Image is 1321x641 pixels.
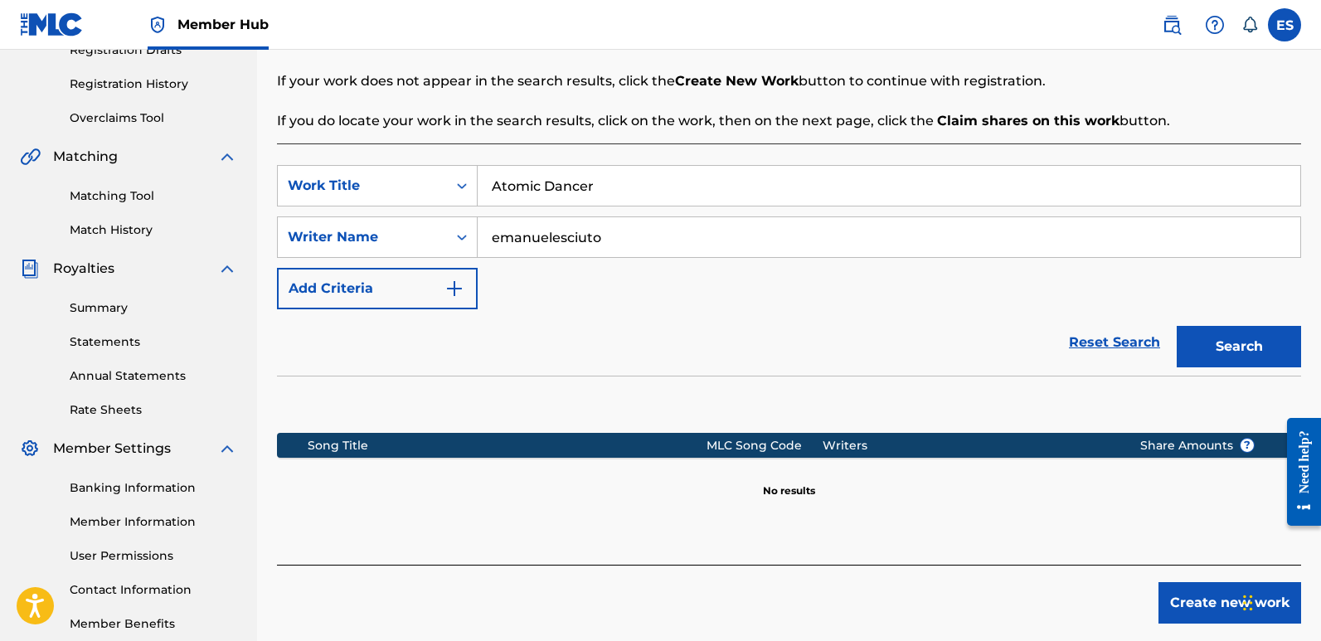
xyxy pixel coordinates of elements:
a: Match History [70,221,237,239]
a: Summary [70,299,237,317]
img: help [1205,15,1225,35]
a: Statements [70,333,237,351]
img: expand [217,439,237,459]
div: Work Title [288,176,437,196]
a: Contact Information [70,581,237,599]
a: User Permissions [70,547,237,565]
span: Share Amounts [1140,437,1255,454]
a: Registration History [70,75,237,93]
a: Reset Search [1061,324,1168,361]
div: Notifications [1241,17,1258,33]
a: Annual Statements [70,367,237,385]
img: 9d2ae6d4665cec9f34b9.svg [444,279,464,299]
p: No results [763,464,815,498]
strong: Create New Work [675,73,799,89]
img: Top Rightsholder [148,15,168,35]
div: Song Title [308,437,707,454]
img: search [1162,15,1182,35]
span: Matching [53,147,118,167]
img: Royalties [20,259,40,279]
img: MLC Logo [20,12,84,36]
a: Member Information [70,513,237,531]
button: Search [1177,326,1301,367]
strong: Claim shares on this work [937,113,1119,129]
img: expand [217,259,237,279]
div: MLC Song Code [707,437,823,454]
div: Writer Name [288,227,437,247]
span: Member Hub [177,15,269,34]
button: Add Criteria [277,268,478,309]
div: Writers [823,437,1115,454]
img: expand [217,147,237,167]
div: Chat-Widget [1238,561,1321,641]
span: Royalties [53,259,114,279]
span: ? [1241,439,1254,452]
form: Search Form [277,165,1301,376]
iframe: Resource Center [1275,405,1321,539]
a: Overclaims Tool [70,109,237,127]
iframe: Chat Widget [1238,561,1321,641]
a: Registration Drafts [70,41,237,59]
a: Banking Information [70,479,237,497]
p: If you do locate your work in the search results, click on the work, then on the next page, click... [277,111,1301,131]
span: Member Settings [53,439,171,459]
div: Ziehen [1243,578,1253,628]
p: If your work does not appear in the search results, click the button to continue with registration. [277,71,1301,91]
a: Member Benefits [70,615,237,633]
a: Matching Tool [70,187,237,205]
img: Member Settings [20,439,40,459]
a: Public Search [1155,8,1188,41]
div: User Menu [1268,8,1301,41]
button: Create new work [1158,582,1301,624]
div: Help [1198,8,1231,41]
a: Rate Sheets [70,401,237,419]
img: Matching [20,147,41,167]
